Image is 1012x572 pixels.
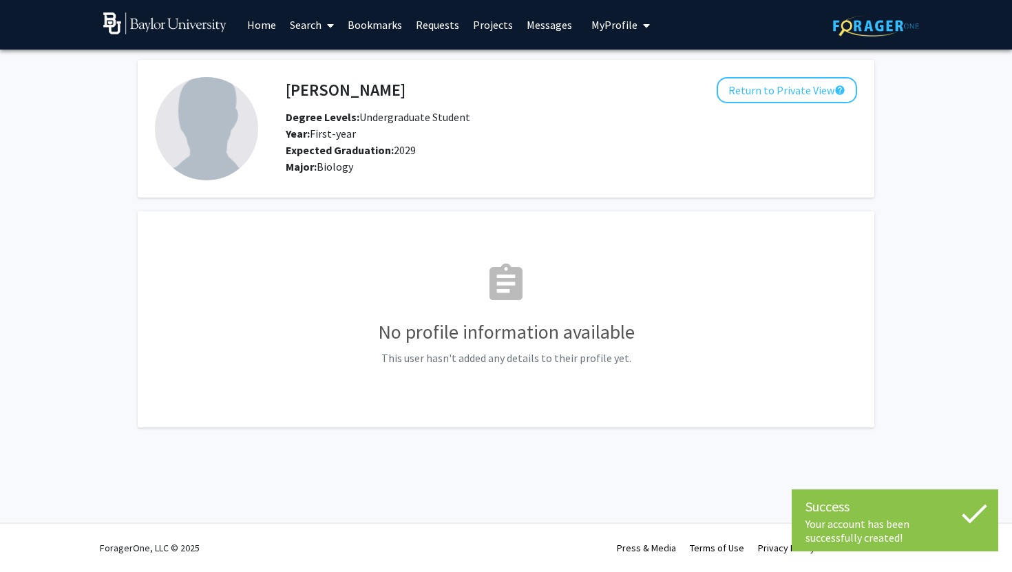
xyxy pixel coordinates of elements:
div: Success [805,496,984,517]
a: Privacy Policy [758,542,815,554]
span: 2029 [286,143,416,157]
h4: [PERSON_NAME] [286,77,405,103]
b: Major: [286,160,317,173]
p: This user hasn't added any details to their profile yet. [155,350,857,366]
fg-card: No Profile Information [138,211,874,427]
mat-icon: help [834,82,845,98]
button: Return to Private View [717,77,857,103]
span: First-year [286,127,356,140]
span: My Profile [591,18,637,32]
a: Messages [520,1,579,49]
h3: No profile information available [155,321,857,344]
a: Projects [466,1,520,49]
div: ForagerOne, LLC © 2025 [100,524,200,572]
a: Press & Media [617,542,676,554]
img: ForagerOne Logo [833,15,919,36]
a: Bookmarks [341,1,409,49]
span: Biology [317,160,353,173]
a: Terms of Use [690,542,744,554]
img: Baylor University Logo [103,12,226,34]
a: Home [240,1,283,49]
span: Undergraduate Student [286,110,470,124]
b: Expected Graduation: [286,143,394,157]
div: Your account has been successfully created! [805,517,984,544]
b: Degree Levels: [286,110,359,124]
a: Requests [409,1,466,49]
iframe: Chat [10,510,59,562]
b: Year: [286,127,310,140]
a: Search [283,1,341,49]
img: Profile Picture [155,77,258,180]
mat-icon: assignment [484,262,528,306]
